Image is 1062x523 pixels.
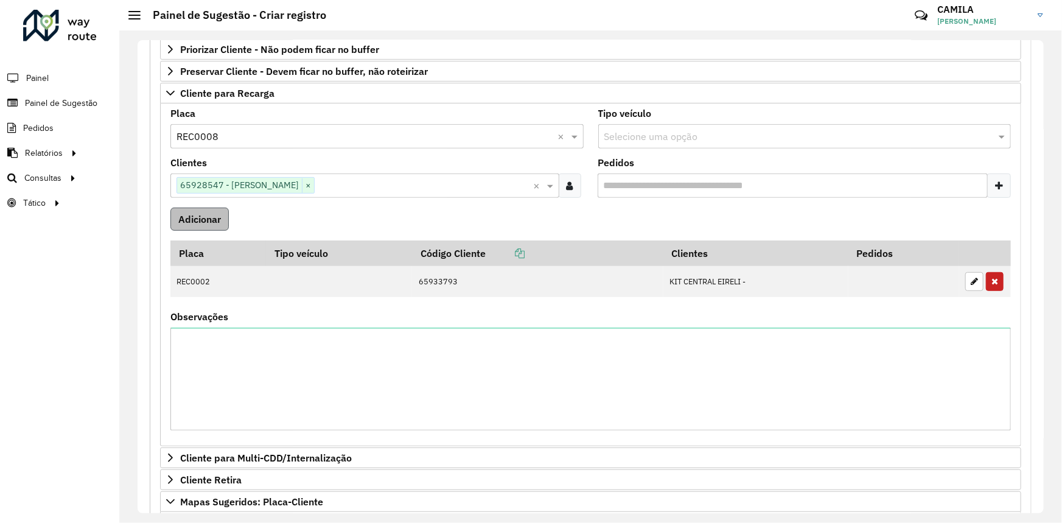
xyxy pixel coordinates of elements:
span: Mapas Sugeridos: Placa-Cliente [180,497,323,507]
span: Clear all [558,129,568,144]
span: Tático [23,197,46,209]
th: Código Cliente [412,240,663,266]
a: Cliente Retira [160,469,1021,490]
span: Cliente para Multi-CDD/Internalização [180,453,352,463]
span: Painel [26,72,49,85]
a: Cliente para Multi-CDD/Internalização [160,448,1021,468]
div: Cliente para Recarga [160,104,1021,447]
label: Observações [170,309,228,324]
th: Pedidos [848,240,959,266]
span: Priorizar Cliente - Não podem ficar no buffer [180,44,379,54]
label: Clientes [170,155,207,170]
th: Clientes [663,240,848,266]
label: Pedidos [598,155,635,170]
span: 65928547 - [PERSON_NAME] [177,178,302,192]
span: [PERSON_NAME] [937,16,1029,27]
span: × [302,178,314,193]
a: Contato Rápido [908,2,934,29]
a: Mapas Sugeridos: Placa-Cliente [160,491,1021,512]
span: Cliente para Recarga [180,88,274,98]
a: Priorizar Cliente - Não podem ficar no buffer [160,39,1021,60]
a: Cliente para Recarga [160,83,1021,104]
h2: Painel de Sugestão - Criar registro [141,9,326,22]
label: Tipo veículo [598,106,652,121]
td: KIT CENTRAL EIRELI - [663,266,848,298]
span: Relatórios [25,147,63,160]
span: Clear all [534,178,544,193]
label: Placa [170,106,195,121]
span: Consultas [24,172,61,184]
td: REC0002 [170,266,266,298]
span: Pedidos [23,122,54,135]
h3: CAMILA [937,4,1029,15]
button: Adicionar [170,208,229,231]
span: Painel de Sugestão [25,97,97,110]
td: 65933793 [412,266,663,298]
a: Preservar Cliente - Devem ficar no buffer, não roteirizar [160,61,1021,82]
span: Preservar Cliente - Devem ficar no buffer, não roteirizar [180,66,428,76]
th: Placa [170,240,266,266]
th: Tipo veículo [266,240,412,266]
span: Cliente Retira [180,475,242,485]
a: Copiar [486,247,525,259]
